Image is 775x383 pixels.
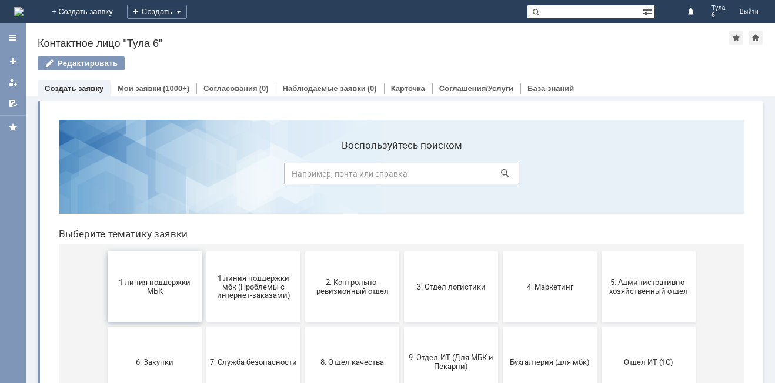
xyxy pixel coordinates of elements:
div: (0) [368,84,377,93]
div: Сделать домашней страницей [749,31,763,45]
span: 4. Маркетинг [457,172,544,180]
span: 2. Контрольно-ревизионный отдел [259,167,346,185]
a: Мои заявки [4,73,22,92]
span: 3. Отдел логистики [358,172,445,180]
span: 9. Отдел-ИТ (Для МБК и Пекарни) [358,243,445,260]
button: Отдел-ИТ (Битрикс24 и CRM) [58,291,152,362]
button: 5. Административно-хозяйственный отдел [552,141,646,211]
div: (1000+) [163,84,189,93]
button: Это соглашение не активно! [453,291,547,362]
span: 1 линия поддержки МБК [62,167,149,185]
span: 7. Служба безопасности [161,247,248,256]
img: logo [14,7,24,16]
span: Отдел ИТ (1С) [556,247,643,256]
button: 1 линия поддержки мбк (Проблемы с интернет-заказами) [157,141,251,211]
label: Воспользуйтесь поиском [235,29,470,41]
span: 6. Закупки [62,247,149,256]
button: [PERSON_NAME]. Услуги ИТ для МБК (оформляет L1) [552,291,646,362]
div: Создать [127,5,187,19]
a: Мои заявки [118,84,161,93]
a: Соглашения/Услуги [439,84,513,93]
a: Создать заявку [4,52,22,70]
header: Выберите тематику заявки [9,117,695,129]
span: 1 линия поддержки мбк (Проблемы с интернет-заказами) [161,163,248,189]
div: Добавить в избранное [729,31,743,45]
span: Франчайзинг [358,322,445,331]
a: База знаний [527,84,574,93]
button: 7. Служба безопасности [157,216,251,287]
a: Наблюдаемые заявки [283,84,366,93]
a: Карточка [391,84,425,93]
button: Бухгалтерия (для мбк) [453,216,547,287]
a: Создать заявку [45,84,103,93]
span: Расширенный поиск [643,5,654,16]
button: 3. Отдел логистики [355,141,449,211]
span: Финансовый отдел [259,322,346,331]
button: 8. Отдел качества [256,216,350,287]
button: 4. Маркетинг [453,141,547,211]
span: 8. Отдел качества [259,247,346,256]
a: Согласования [203,84,258,93]
span: Это соглашение не активно! [457,318,544,335]
span: 6 [711,12,726,19]
button: 9. Отдел-ИТ (Для МБК и Пекарни) [355,216,449,287]
span: Бухгалтерия (для мбк) [457,247,544,256]
button: 2. Контрольно-ревизионный отдел [256,141,350,211]
input: Например, почта или справка [235,52,470,74]
button: Франчайзинг [355,291,449,362]
button: 1 линия поддержки МБК [58,141,152,211]
button: Отдел-ИТ (Офис) [157,291,251,362]
a: Мои согласования [4,94,22,113]
a: Перейти на домашнюю страницу [14,7,24,16]
button: 6. Закупки [58,216,152,287]
div: Контактное лицо "Тула 6" [38,38,729,49]
span: [PERSON_NAME]. Услуги ИТ для МБК (оформляет L1) [556,313,643,340]
span: Отдел-ИТ (Офис) [161,322,248,331]
span: 5. Административно-хозяйственный отдел [556,167,643,185]
button: Отдел ИТ (1С) [552,216,646,287]
span: Отдел-ИТ (Битрикс24 и CRM) [62,318,149,335]
div: (0) [259,84,269,93]
span: Тула [711,5,726,12]
button: Финансовый отдел [256,291,350,362]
